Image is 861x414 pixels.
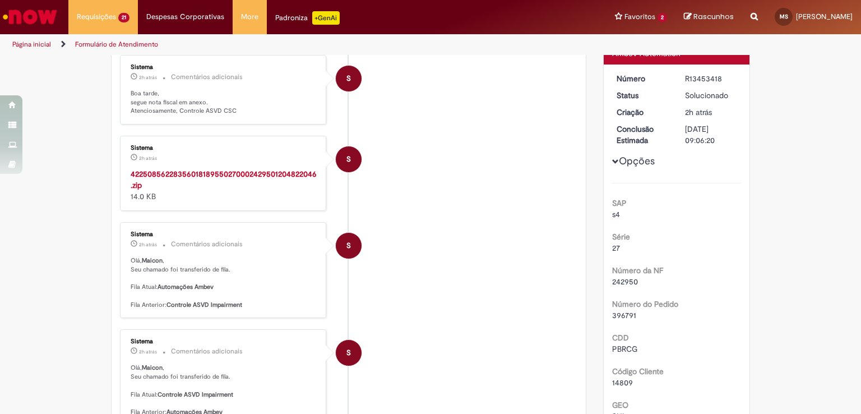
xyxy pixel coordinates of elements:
span: S [346,65,351,92]
dt: Conclusão Estimada [608,123,677,146]
dt: Criação [608,107,677,118]
b: CDD [612,333,629,343]
small: Comentários adicionais [171,240,243,249]
time: 27/08/2025 16:13:37 [139,74,157,81]
b: Série [612,232,630,242]
a: Página inicial [12,40,51,49]
b: Controle ASVD Impairment [158,390,233,399]
span: PBRCG [612,344,637,354]
b: Número do Pedido [612,299,678,309]
span: 396791 [612,310,636,320]
small: Comentários adicionais [171,72,243,82]
span: 14809 [612,378,633,388]
div: Solucionado [685,90,737,101]
a: Rascunhos [684,12,734,22]
span: S [346,146,351,173]
span: [PERSON_NAME] [796,12,853,21]
span: 21 [118,13,129,22]
div: System [336,66,362,91]
div: R13453418 [685,73,737,84]
b: Maicon [142,256,163,265]
div: 14.0 KB [131,168,317,202]
div: System [336,340,362,366]
p: Boa tarde, segue nota fiscal em anexo. Atenciosamente, Controle ASVD CSC [131,89,317,116]
span: MS [780,13,788,20]
span: S [346,339,351,366]
time: 27/08/2025 16:06:17 [685,107,712,117]
span: 27 [612,243,620,253]
div: Sistema [131,145,317,151]
b: Maicon [142,364,163,372]
div: [DATE] 09:06:20 [685,123,737,146]
span: Despesas Corporativas [146,11,224,22]
span: 2h atrás [685,107,712,117]
div: Sistema [336,146,362,172]
small: Comentários adicionais [171,347,243,356]
b: Controle ASVD Impairment [166,301,242,309]
div: Sistema [131,231,317,238]
dt: Status [608,90,677,101]
a: 42250856228356018189550270002429501204822046.zip [131,169,317,190]
span: Favoritos [624,11,655,22]
span: 2h atrás [139,348,157,355]
b: GEO [612,400,628,410]
ul: Trilhas de página [8,34,566,55]
time: 27/08/2025 16:06:21 [139,348,157,355]
b: Número da NF [612,265,663,275]
span: Rascunhos [693,11,734,22]
b: SAP [612,198,627,208]
b: Automações Ambev [158,283,214,291]
b: Código Cliente [612,366,664,376]
span: Requisições [77,11,116,22]
dt: Número [608,73,677,84]
time: 27/08/2025 16:13:37 [139,155,157,162]
span: 242950 [612,277,638,287]
span: 2h atrás [139,155,157,162]
time: 27/08/2025 16:13:35 [139,241,157,248]
div: 27/08/2025 16:06:17 [685,107,737,118]
span: S [346,232,351,259]
span: s4 [612,209,620,219]
div: Padroniza [275,11,340,25]
span: 2 [658,13,667,22]
div: Sistema [131,64,317,71]
img: ServiceNow [1,6,59,28]
p: Olá, , Seu chamado foi transferido de fila. Fila Atual: Fila Anterior: [131,256,317,309]
span: More [241,11,258,22]
div: Sistema [131,338,317,345]
p: +GenAi [312,11,340,25]
span: 2h atrás [139,74,157,81]
a: Formulário de Atendimento [75,40,158,49]
div: System [336,233,362,259]
span: 2h atrás [139,241,157,248]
